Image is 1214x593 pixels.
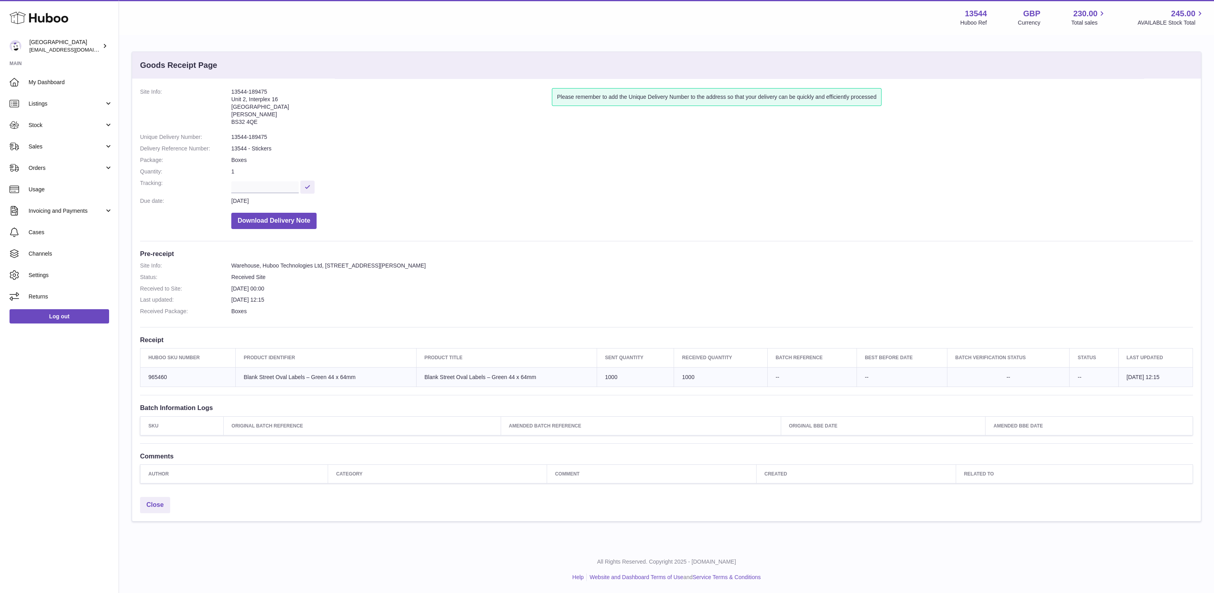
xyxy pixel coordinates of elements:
dt: Received to Site: [140,285,231,293]
div: Huboo Ref [960,19,987,27]
th: Last updated [1118,348,1193,367]
a: Help [572,574,584,580]
dd: Boxes [231,156,1193,164]
h3: Comments [140,452,1193,460]
td: [DATE] 12:15 [1118,367,1193,387]
dd: [DATE] 00:00 [231,285,1193,293]
span: Returns [29,293,113,300]
dd: [DATE] 12:15 [231,296,1193,304]
h3: Batch Information Logs [140,403,1193,412]
dt: Last updated: [140,296,231,304]
th: Product title [416,348,597,367]
div: -- [955,374,1062,381]
span: 230.00 [1073,8,1097,19]
button: Download Delivery Note [231,213,317,229]
dd: Warehouse, Huboo Technologies Ltd, [STREET_ADDRESS][PERSON_NAME] [231,262,1193,270]
dt: Tracking: [140,179,231,193]
th: Original Batch Reference [223,416,501,435]
div: Currency [1018,19,1041,27]
dt: Package: [140,156,231,164]
li: and [587,574,761,581]
td: -- [1070,367,1118,387]
td: 1000 [674,367,768,387]
span: Stock [29,121,104,129]
th: Original BBE Date [781,416,985,435]
div: [GEOGRAPHIC_DATA] [29,39,101,54]
span: AVAILABLE Stock Total [1137,19,1204,27]
span: Total sales [1071,19,1106,27]
dd: [DATE] [231,197,1193,205]
dt: Delivery Reference Number: [140,145,231,152]
a: Website and Dashboard Terms of Use [590,574,683,580]
th: Batch Reference [767,348,857,367]
dt: Quantity: [140,168,231,175]
th: Sent Quantity [597,348,674,367]
div: Please remember to add the Unique Delivery Number to the address so that your delivery can be qui... [552,88,882,106]
span: Listings [29,100,104,108]
h3: Pre-receipt [140,249,1193,258]
dd: 13544-189475 [231,133,1193,141]
dd: 1 [231,168,1193,175]
td: -- [857,367,947,387]
span: 245.00 [1171,8,1195,19]
th: SKU [140,416,224,435]
th: Amended Batch Reference [501,416,781,435]
th: Amended BBE Date [985,416,1193,435]
td: -- [767,367,857,387]
img: mariana@blankstreet.com [10,40,21,52]
th: Best Before Date [857,348,947,367]
dt: Site Info: [140,262,231,270]
th: Author [140,464,328,483]
dd: 13544 - Stickers [231,145,1193,152]
a: Log out [10,309,109,323]
a: Service Terms & Conditions [693,574,761,580]
th: Created [756,464,956,483]
h3: Goods Receipt Page [140,60,217,71]
th: Product Identifier [236,348,416,367]
th: Huboo SKU Number [140,348,236,367]
span: Channels [29,250,113,258]
th: Batch Verification Status [947,348,1070,367]
td: Blank Street Oval Labels – Green 44 x 64mm [416,367,597,387]
dd: Boxes [231,308,1193,315]
strong: GBP [1023,8,1040,19]
dt: Unique Delivery Number: [140,133,231,141]
th: Received Quantity [674,348,768,367]
span: Orders [29,164,104,172]
strong: 13544 [965,8,987,19]
dt: Received Package: [140,308,231,315]
a: 245.00 AVAILABLE Stock Total [1137,8,1204,27]
th: Category [328,464,547,483]
dt: Status: [140,273,231,281]
span: My Dashboard [29,79,113,86]
span: Usage [29,186,113,193]
span: Invoicing and Payments [29,207,104,215]
td: 965460 [140,367,236,387]
dt: Site Info: [140,88,231,129]
span: Sales [29,143,104,150]
a: Close [140,497,170,513]
th: Status [1070,348,1118,367]
dt: Due date: [140,197,231,205]
p: All Rights Reserved. Copyright 2025 - [DOMAIN_NAME] [125,558,1208,566]
address: 13544-189475 Unit 2, Interplex 16 [GEOGRAPHIC_DATA] [PERSON_NAME] BS32 4QE [231,88,552,129]
th: Comment [547,464,756,483]
td: 1000 [597,367,674,387]
th: Related to [956,464,1193,483]
span: Settings [29,271,113,279]
span: Cases [29,229,113,236]
span: [EMAIL_ADDRESS][DOMAIN_NAME] [29,46,117,53]
a: 230.00 Total sales [1071,8,1106,27]
h3: Receipt [140,335,1193,344]
td: Blank Street Oval Labels – Green 44 x 64mm [236,367,416,387]
dd: Received Site [231,273,1193,281]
